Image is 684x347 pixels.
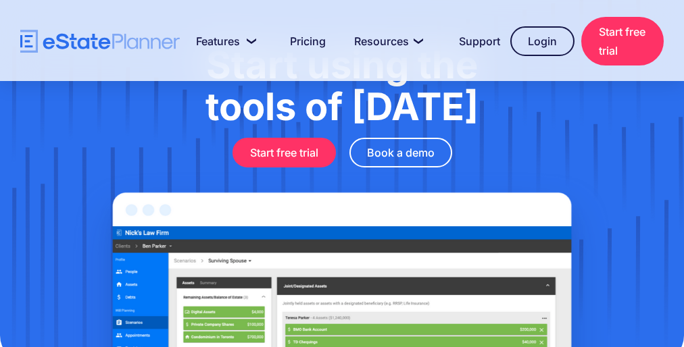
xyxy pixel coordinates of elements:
a: home [20,30,180,53]
a: Pricing [274,28,331,55]
a: Login [510,26,575,56]
a: Start free trial [581,17,664,65]
a: Features [180,28,267,55]
a: Resources [338,28,436,55]
a: Book a demo [349,138,452,167]
a: Support [443,28,504,55]
a: Start free trial [233,138,336,167]
h1: Start using the tools of [DATE] [68,44,616,128]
